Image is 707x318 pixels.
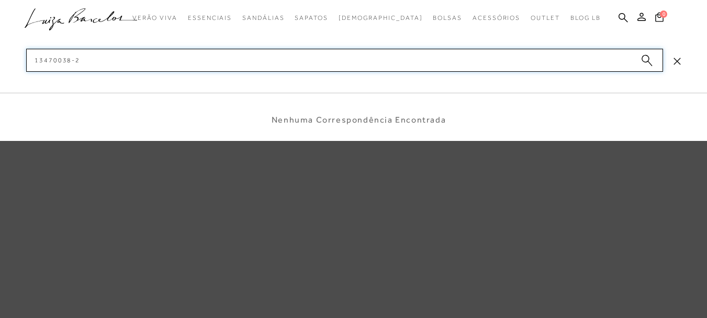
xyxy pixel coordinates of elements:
a: BLOG LB [570,8,601,28]
span: Verão Viva [132,14,177,21]
span: Essenciais [188,14,232,21]
input: Buscar. [26,49,663,72]
span: 0 [660,10,667,18]
a: categoryNavScreenReaderText [295,8,328,28]
a: categoryNavScreenReaderText [132,8,177,28]
a: categoryNavScreenReaderText [242,8,284,28]
a: categoryNavScreenReaderText [531,8,560,28]
span: Acessórios [473,14,520,21]
a: categoryNavScreenReaderText [433,8,462,28]
a: categoryNavScreenReaderText [188,8,232,28]
a: categoryNavScreenReaderText [473,8,520,28]
span: Sapatos [295,14,328,21]
span: Bolsas [433,14,462,21]
a: noSubCategoriesText [339,8,423,28]
li: Nenhuma Correspondência Encontrada [272,114,446,125]
span: Sandálias [242,14,284,21]
span: Outlet [531,14,560,21]
span: [DEMOGRAPHIC_DATA] [339,14,423,21]
button: 0 [652,12,667,26]
span: BLOG LB [570,14,601,21]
